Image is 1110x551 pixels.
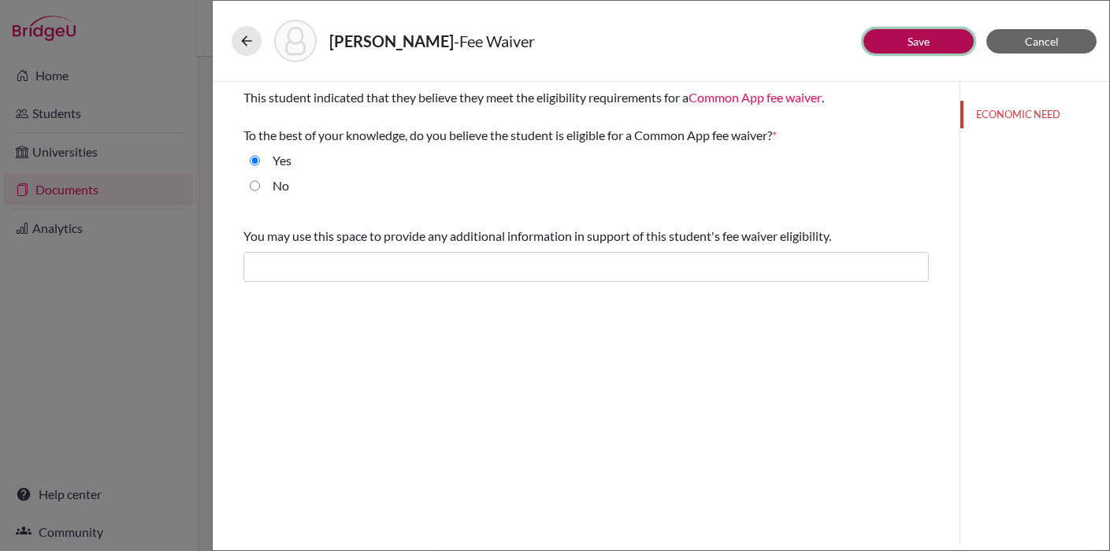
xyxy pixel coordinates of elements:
a: Common App fee waiver [689,90,822,105]
span: - Fee Waiver [454,31,535,50]
label: No [273,176,289,195]
button: ECONOMIC NEED [960,101,1109,128]
strong: [PERSON_NAME] [329,31,454,50]
span: You may use this space to provide any additional information in support of this student's fee wai... [243,228,831,243]
label: Yes [273,151,291,170]
span: This student indicated that they believe they meet the eligibility requirements for a . To the be... [243,90,824,142]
